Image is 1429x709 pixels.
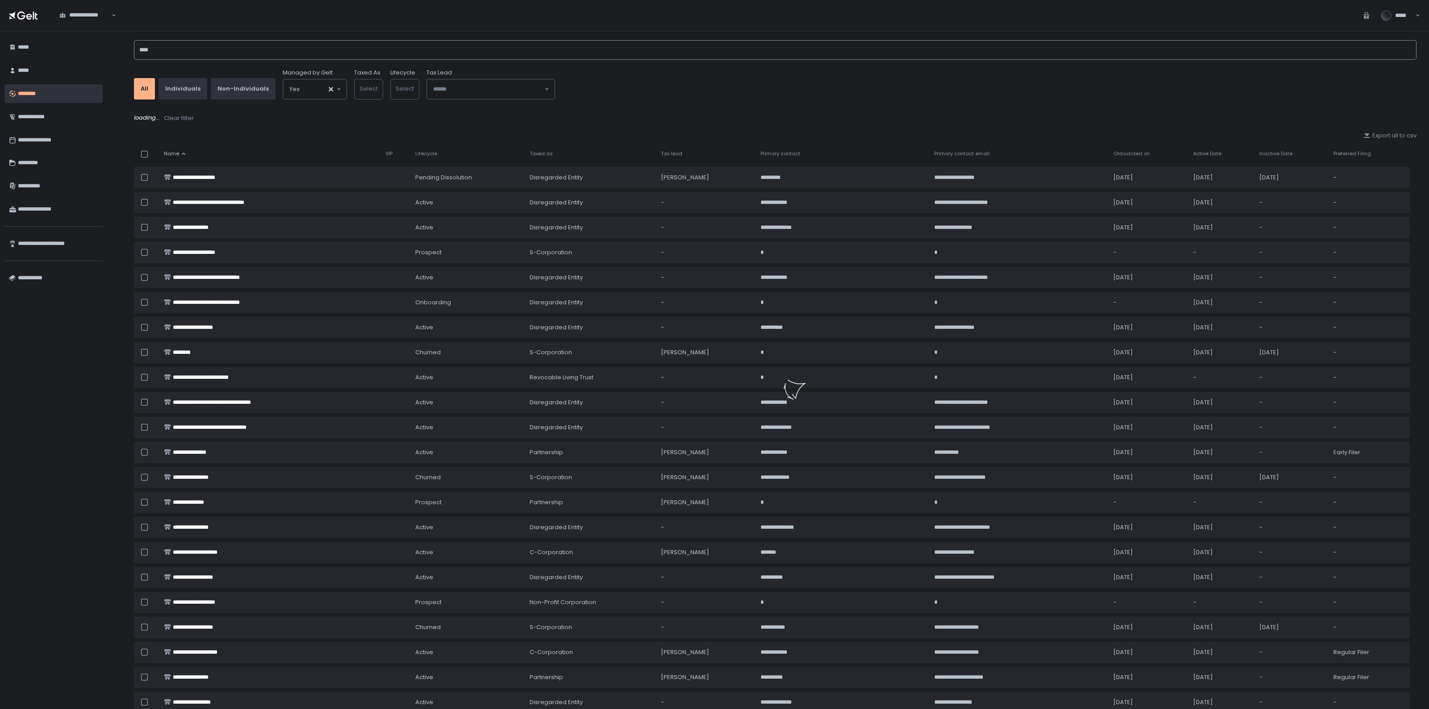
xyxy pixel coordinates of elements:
div: - [1259,523,1323,531]
div: - [661,199,750,207]
div: - [1259,448,1323,456]
div: - [1333,548,1404,556]
span: active [415,448,433,456]
div: - [661,373,750,381]
div: [DATE] [1259,348,1323,357]
div: - [1259,373,1323,381]
span: active [415,673,433,681]
div: - [1193,498,1248,506]
span: active [415,523,433,531]
span: prospect [415,598,442,606]
span: Select [396,84,414,93]
div: - [1259,498,1323,506]
div: Disregarded Entity [530,199,650,207]
div: Disregarded Entity [530,698,650,706]
div: [DATE] [1113,523,1183,531]
span: Onboarded on [1113,150,1150,157]
div: - [1333,698,1404,706]
label: Taxed As [354,69,380,77]
div: - [1333,598,1404,606]
span: Inactive Date [1259,150,1292,157]
div: - [1333,174,1404,182]
div: [PERSON_NAME] [661,548,750,556]
div: [PERSON_NAME] [661,673,750,681]
span: Primary contact email [934,150,990,157]
div: Partnership [530,448,650,456]
div: Non-Individuals [217,85,269,93]
span: active [415,423,433,431]
span: churned [415,623,441,631]
div: Disregarded Entity [530,174,650,182]
button: Clear Selected [329,87,333,91]
div: - [661,598,750,606]
div: - [1259,423,1323,431]
div: Disregarded Entity [530,573,650,581]
div: [DATE] [1113,473,1183,481]
div: [DATE] [1113,548,1183,556]
div: - [1333,224,1404,232]
div: - [1333,523,1404,531]
div: - [1259,199,1323,207]
span: Yes [289,85,300,94]
div: [DATE] [1193,224,1248,232]
span: active [415,373,433,381]
div: - [1333,249,1404,257]
div: - [1333,373,1404,381]
div: - [661,274,750,282]
div: - [1259,573,1323,581]
input: Search for option [433,85,544,94]
span: Tax lead [661,150,682,157]
div: [DATE] [1193,174,1248,182]
div: - [661,623,750,631]
div: Disregarded Entity [530,423,650,431]
div: - [1333,299,1404,307]
div: - [661,249,750,257]
div: [DATE] [1193,199,1248,207]
div: [DATE] [1193,473,1248,481]
div: Disregarded Entity [530,274,650,282]
div: Regular Filer [1333,648,1404,656]
div: - [1193,598,1248,606]
span: Preferred Filing [1333,150,1371,157]
div: [DATE] [1113,698,1183,706]
div: Disregarded Entity [530,323,650,332]
div: [DATE] [1113,348,1183,357]
div: - [1113,498,1183,506]
div: [DATE] [1113,274,1183,282]
div: [PERSON_NAME] [661,174,750,182]
span: Active Date [1193,150,1221,157]
div: Disregarded Entity [530,398,650,406]
div: [DATE] [1113,323,1183,332]
div: S-Corporation [530,623,650,631]
div: [DATE] [1193,573,1248,581]
div: - [1333,398,1404,406]
div: - [1259,323,1323,332]
div: - [1333,423,1404,431]
div: [DATE] [1113,448,1183,456]
div: - [1259,299,1323,307]
div: - [1333,274,1404,282]
div: - [1259,673,1323,681]
div: Regular Filer [1333,673,1404,681]
div: [DATE] [1193,274,1248,282]
span: prospect [415,249,442,257]
div: - [1193,249,1248,257]
div: - [1333,623,1404,631]
div: - [1113,299,1183,307]
span: Managed by Gelt [283,69,333,77]
span: Taxed as [530,150,553,157]
div: [DATE] [1113,398,1183,406]
input: Search for option [300,85,328,94]
div: [DATE] [1259,623,1323,631]
div: [DATE] [1193,398,1248,406]
div: Partnership [530,498,650,506]
span: Name [164,150,179,157]
div: Disregarded Entity [530,299,650,307]
div: - [1259,224,1323,232]
div: [PERSON_NAME] [661,473,750,481]
input: Search for option [59,19,111,28]
div: S-Corporation [530,473,650,481]
span: Tax Lead [426,69,452,77]
span: Select [359,84,378,93]
div: - [1259,698,1323,706]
